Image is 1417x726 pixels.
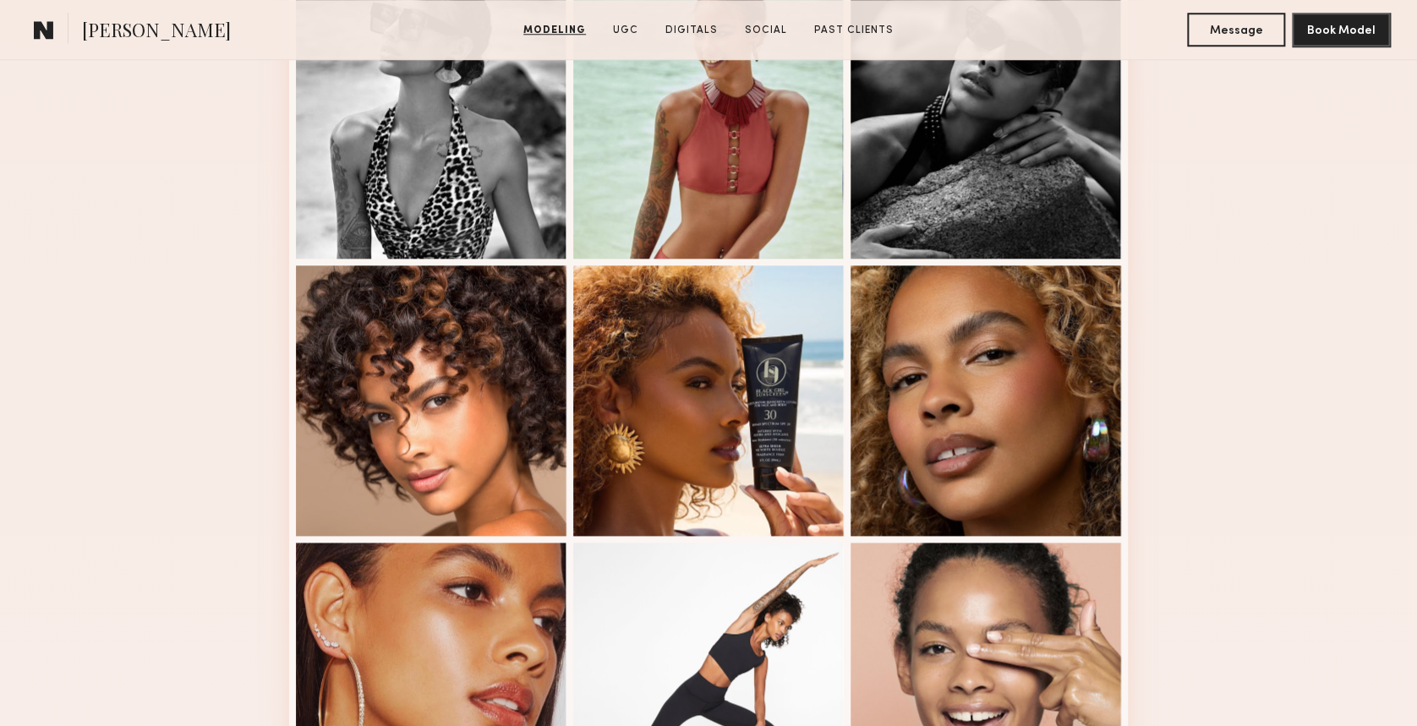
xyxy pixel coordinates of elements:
a: UGC [606,23,645,38]
a: Book Model [1292,22,1390,36]
a: Past Clients [807,23,900,38]
a: Modeling [517,23,593,38]
button: Book Model [1292,13,1390,46]
button: Message [1187,13,1285,46]
a: Social [738,23,794,38]
span: [PERSON_NAME] [82,17,231,46]
a: Digitals [659,23,725,38]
